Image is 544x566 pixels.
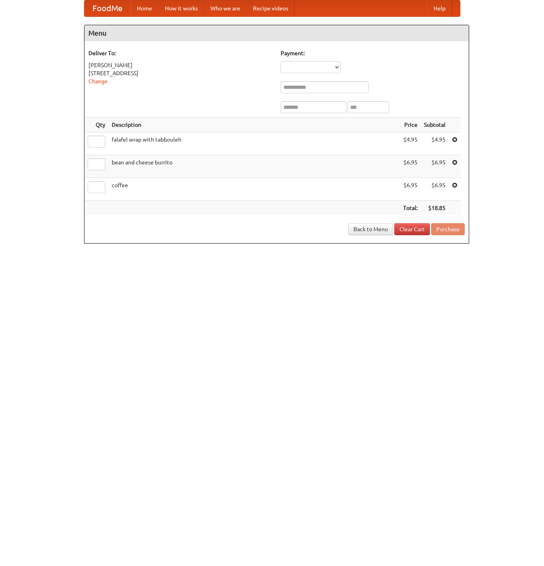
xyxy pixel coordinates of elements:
[400,201,421,216] th: Total:
[204,0,247,16] a: Who we are
[421,118,449,132] th: Subtotal
[400,155,421,178] td: $6.95
[394,223,430,235] a: Clear Cart
[421,155,449,178] td: $6.95
[247,0,295,16] a: Recipe videos
[84,118,108,132] th: Qty
[108,155,400,178] td: bean and cheese burrito
[431,223,465,235] button: Purchase
[108,178,400,201] td: coffee
[427,0,452,16] a: Help
[84,0,130,16] a: FoodMe
[400,132,421,155] td: $4.95
[130,0,159,16] a: Home
[84,25,469,41] h4: Menu
[421,132,449,155] td: $4.95
[348,223,393,235] a: Back to Menu
[108,132,400,155] td: falafel wrap with tabbouleh
[400,178,421,201] td: $6.95
[400,118,421,132] th: Price
[281,49,465,57] h5: Payment:
[88,69,273,77] div: [STREET_ADDRESS]
[88,78,108,84] a: Change
[421,178,449,201] td: $6.95
[421,201,449,216] th: $18.85
[108,118,400,132] th: Description
[88,49,273,57] h5: Deliver To:
[159,0,204,16] a: How it works
[88,61,273,69] div: [PERSON_NAME]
